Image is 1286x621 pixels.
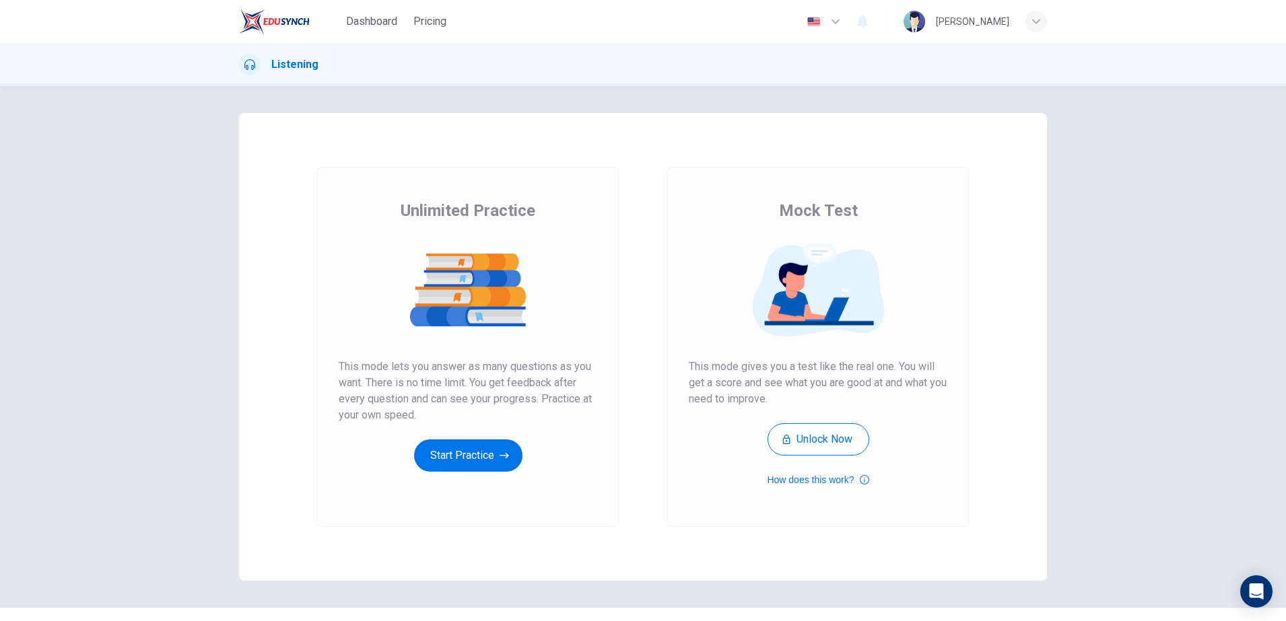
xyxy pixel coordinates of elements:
h1: Listening [271,57,318,73]
span: Pricing [413,13,446,30]
span: This mode lets you answer as many questions as you want. There is no time limit. You get feedback... [339,359,597,423]
a: EduSynch logo [239,8,341,35]
div: Open Intercom Messenger [1240,575,1273,608]
button: Start Practice [414,439,522,472]
div: [PERSON_NAME] [936,13,1009,30]
img: EduSynch logo [239,8,310,35]
img: en [805,17,822,27]
span: Mock Test [779,200,858,221]
button: Dashboard [341,9,403,34]
span: This mode gives you a test like the real one. You will get a score and see what you are good at a... [689,359,947,407]
button: How does this work? [767,472,869,488]
button: Pricing [408,9,452,34]
img: Profile picture [904,11,925,32]
button: Unlock Now [768,423,869,455]
span: Dashboard [346,13,397,30]
span: Unlimited Practice [401,200,535,221]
